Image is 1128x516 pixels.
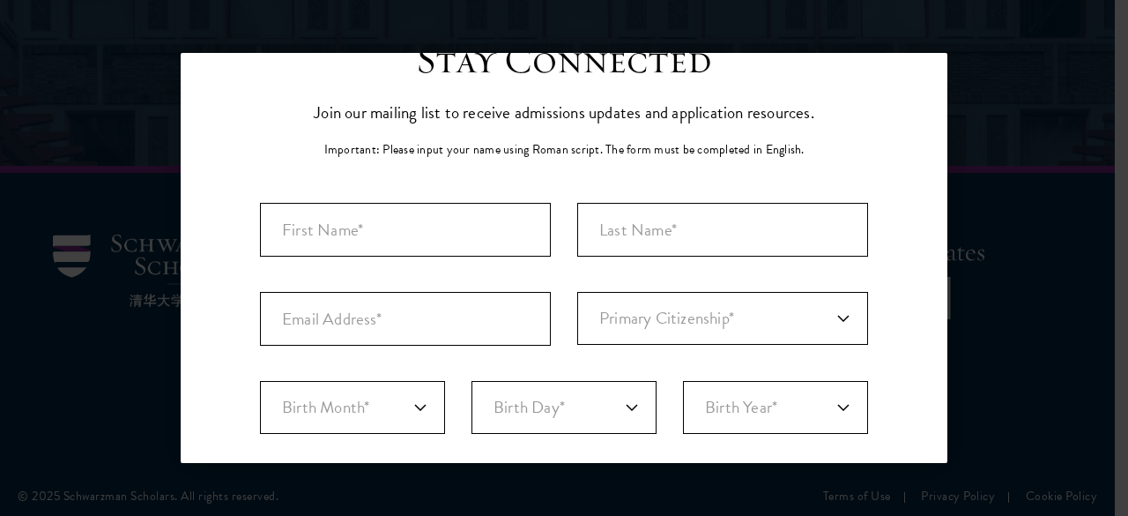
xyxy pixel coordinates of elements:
div: Birthdate* [260,381,868,469]
select: Day [471,381,657,434]
p: Important: Please input your name using Roman script. The form must be completed in English. [324,140,805,159]
div: Last Name (Family Name)* [577,203,868,257]
p: Join our mailing list to receive admissions updates and application resources. [314,98,814,127]
input: Email Address* [260,292,551,346]
h3: Stay Connected [416,35,712,85]
input: First Name* [260,203,551,257]
input: Last Name* [577,203,868,257]
select: Year [683,381,868,434]
select: Month [260,381,445,434]
div: Primary Citizenship* [577,292,868,346]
